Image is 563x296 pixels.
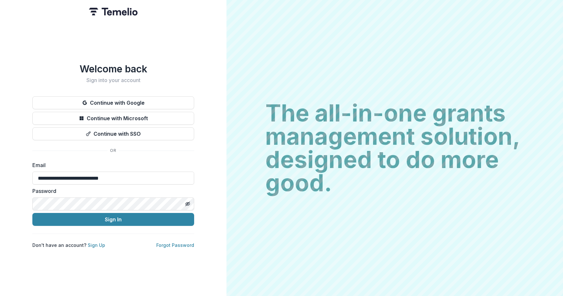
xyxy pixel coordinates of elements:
label: Email [32,161,190,169]
button: Continue with Microsoft [32,112,194,125]
h1: Welcome back [32,63,194,75]
a: Forgot Password [156,242,194,248]
button: Continue with Google [32,96,194,109]
h2: Sign into your account [32,77,194,83]
a: Sign Up [88,242,105,248]
button: Toggle password visibility [182,199,193,209]
label: Password [32,187,190,195]
button: Continue with SSO [32,127,194,140]
keeper-lock: Open Keeper Popup [181,174,189,182]
img: Temelio [89,8,138,16]
button: Sign In [32,213,194,226]
p: Don't have an account? [32,242,105,248]
keeper-lock: Open Keeper Popup [173,200,181,208]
